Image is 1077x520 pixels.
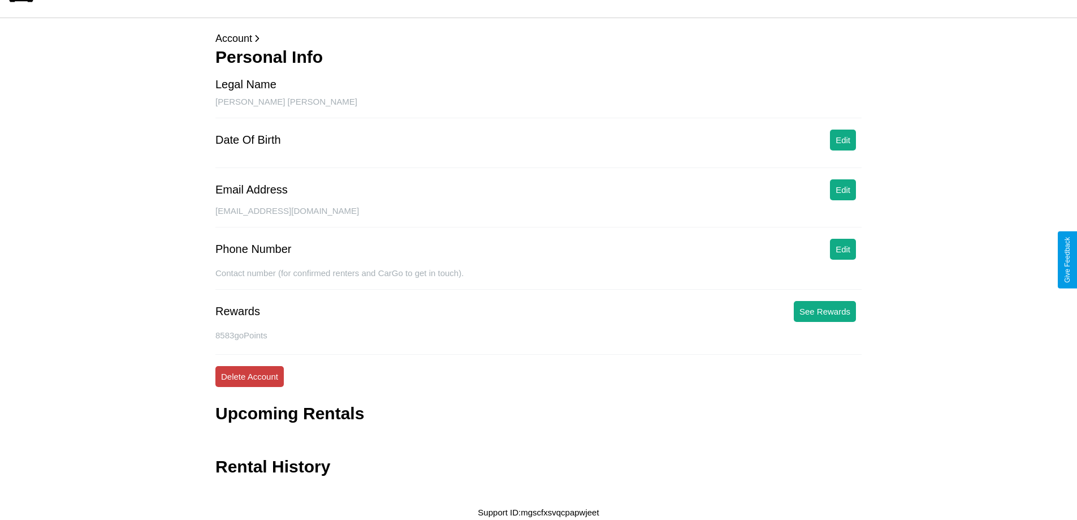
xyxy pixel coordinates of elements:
h3: Upcoming Rentals [215,404,364,423]
button: Edit [830,130,856,151]
div: Legal Name [215,78,276,91]
button: See Rewards [794,301,856,322]
div: [PERSON_NAME] [PERSON_NAME] [215,97,862,118]
div: Email Address [215,183,288,196]
p: 8583 goPoints [215,328,862,343]
h3: Personal Info [215,48,862,67]
button: Edit [830,239,856,260]
div: Date Of Birth [215,134,281,147]
div: Contact number (for confirmed renters and CarGo to get in touch). [215,268,862,290]
button: Delete Account [215,366,284,387]
div: Rewards [215,305,260,318]
p: Account [215,29,862,48]
div: Phone Number [215,243,292,256]
div: Give Feedback [1063,237,1071,283]
div: [EMAIL_ADDRESS][DOMAIN_NAME] [215,206,862,227]
button: Edit [830,179,856,200]
h3: Rental History [215,457,330,476]
p: Support ID: mgscfxsvqcpapwjeet [478,505,599,520]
